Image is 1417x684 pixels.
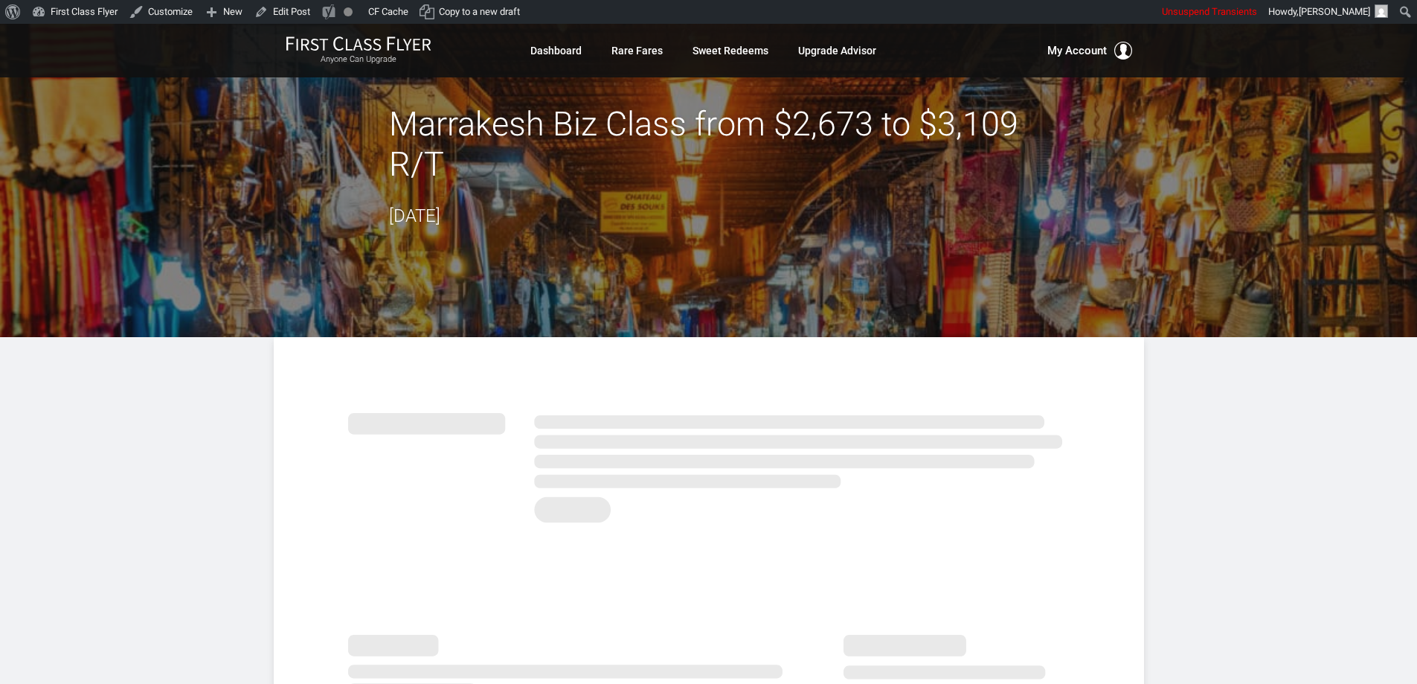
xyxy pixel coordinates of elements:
[348,397,1070,531] img: summary.svg
[611,37,663,64] a: Rare Fares
[1047,42,1132,60] button: My Account
[389,104,1029,185] h2: Marrakesh Biz Class from $2,673 to $3,109 R/T
[286,36,431,65] a: First Class FlyerAnyone Can Upgrade
[389,205,440,226] time: [DATE]
[530,37,582,64] a: Dashboard
[1047,42,1107,60] span: My Account
[286,36,431,51] img: First Class Flyer
[693,37,768,64] a: Sweet Redeems
[1162,6,1257,17] span: Unsuspend Transients
[798,37,876,64] a: Upgrade Advisor
[286,54,431,65] small: Anyone Can Upgrade
[1299,6,1370,17] span: [PERSON_NAME]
